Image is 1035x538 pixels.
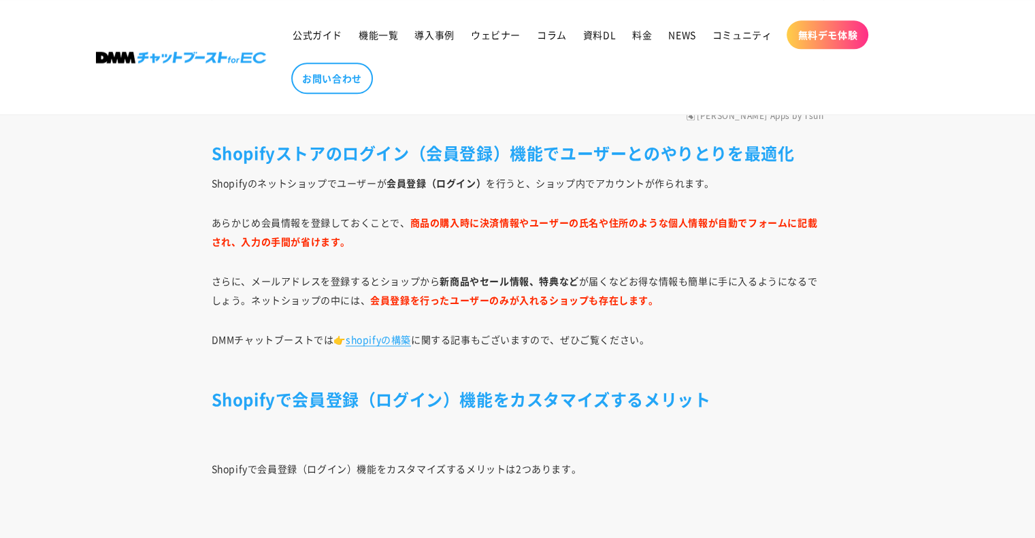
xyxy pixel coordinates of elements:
a: ウェビナー [463,20,529,49]
span: by [792,111,802,122]
strong: 会員登録を行ったユーザーのみが入れるショップも存在します。 [370,293,658,307]
span: 公式ガイド [293,29,342,41]
strong: 新商品やセール情報、特典など [440,274,578,288]
p: Shopifyで会員登録（ログイン）機能をカスタマイズするメリットは2つあります。 [212,459,824,478]
a: Tsun [804,111,823,122]
a: 無料デモ体験 [787,20,868,49]
a: 公式ガイド [284,20,350,49]
a: 料金 [624,20,660,49]
a: 機能一覧 [350,20,406,49]
span: コラム [537,29,567,41]
p: Shopifyのネットショップでユーザーが を行うと、ショップ内でアカウントが作られます。 [212,173,824,192]
a: [PERSON_NAME] Apps [697,111,790,122]
a: コラム [529,20,575,49]
a: 導入事例 [406,20,462,49]
a: NEWS [660,20,704,49]
a: コミュニティ [704,20,781,49]
span: コミュニティ [712,29,772,41]
span: 資料DL [583,29,616,41]
span: 無料デモ体験 [798,29,857,41]
a: 資料DL [575,20,624,49]
a: お問い合わせ [291,63,373,94]
p: あらかじめ会員情報を登録しておくことで、 [212,213,824,251]
a: shopifyの構築 [346,333,411,346]
img: RuffRuff Apps [687,112,695,120]
strong: 会員登録（ログイン） [387,176,486,190]
span: 料金 [632,29,652,41]
h2: Shopifyストアのログイン（会員登録）機能でユーザーとのやりとりを最適化 [212,142,824,163]
span: 機能一覧 [359,29,398,41]
h2: Shopifyで会員登録（ログイン）機能をカスタマイズするメリット [212,388,824,409]
p: DMMチャットブーストでは👉 に関する記事もございますので、ぜひご覧ください。 [212,330,824,368]
span: 導入事例 [414,29,454,41]
p: さらに、メールアドレスを登録するとショップから が届くなどお得な情報も簡単に手に入るようになるでしょう。ネットショップの中には、 [212,271,824,309]
span: NEWS [668,29,695,41]
span: ウェビナー [471,29,521,41]
span: お問い合わせ [302,72,362,84]
img: 株式会社DMM Boost [96,52,266,63]
strong: 商品の購入時に決済情報やユーザーの氏名や住所のような個人情報が自動でフォームに記載され、入力の手間が省けます。 [212,216,818,248]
